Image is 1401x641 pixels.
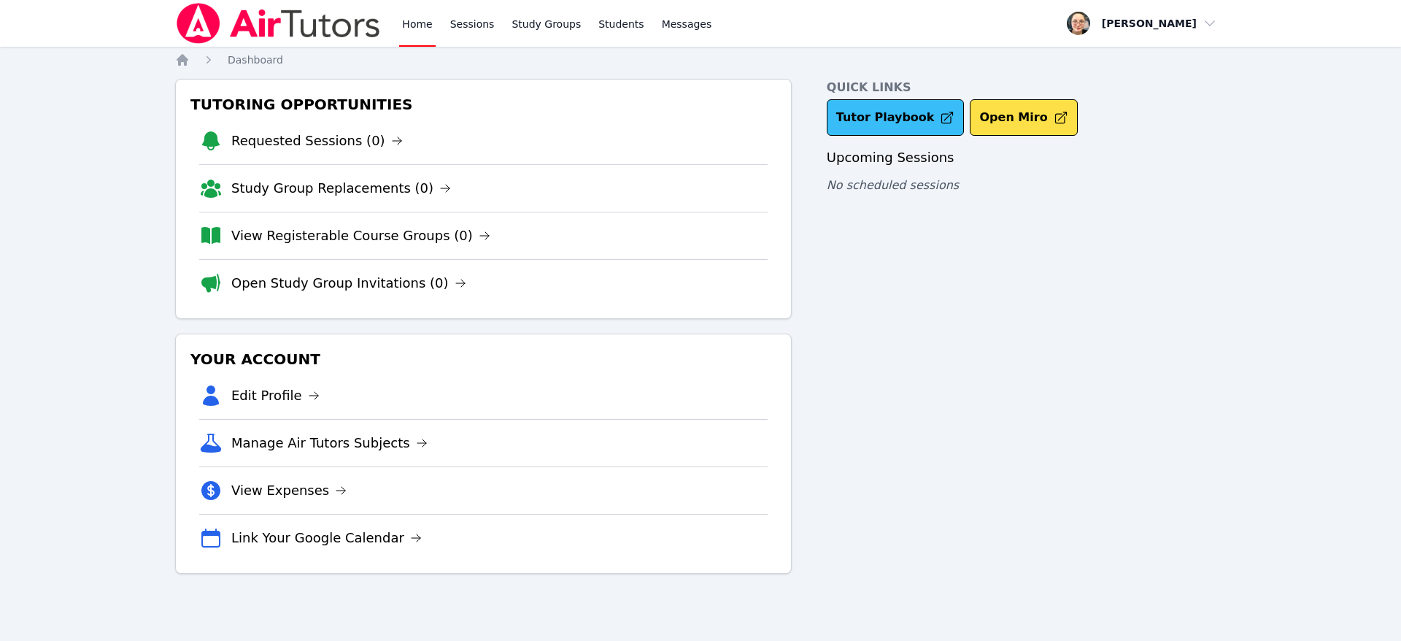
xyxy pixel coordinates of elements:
a: Requested Sessions (0) [231,131,403,151]
a: Edit Profile [231,385,320,406]
h3: Upcoming Sessions [827,147,1226,168]
nav: Breadcrumb [175,53,1226,67]
span: No scheduled sessions [827,178,959,192]
span: Dashboard [228,54,283,66]
a: Open Study Group Invitations (0) [231,273,466,293]
span: Messages [662,17,712,31]
a: View Registerable Course Groups (0) [231,226,490,246]
h3: Your Account [188,346,779,372]
h4: Quick Links [827,79,1226,96]
h3: Tutoring Opportunities [188,91,779,118]
a: View Expenses [231,480,347,501]
a: Tutor Playbook [827,99,965,136]
img: Air Tutors [175,3,382,44]
a: Manage Air Tutors Subjects [231,433,428,453]
a: Study Group Replacements (0) [231,178,451,199]
button: Open Miro [970,99,1077,136]
a: Dashboard [228,53,283,67]
a: Link Your Google Calendar [231,528,422,548]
